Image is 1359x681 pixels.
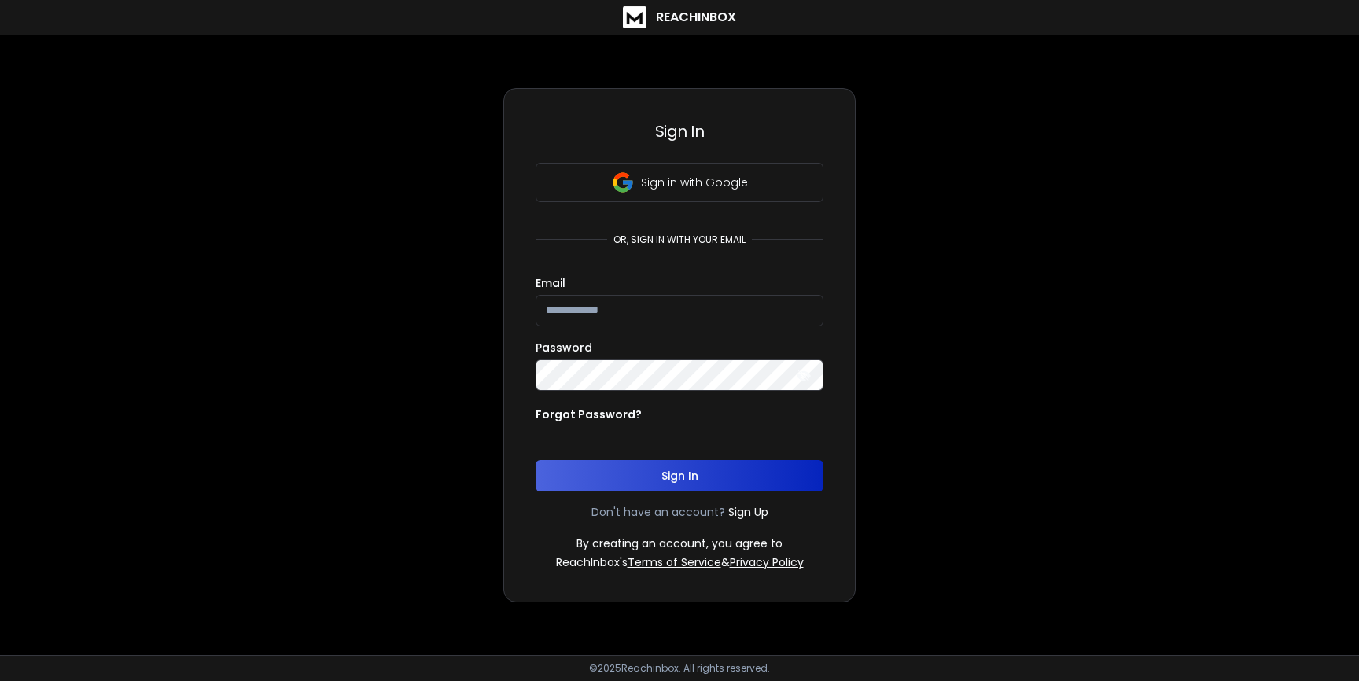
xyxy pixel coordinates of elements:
a: Terms of Service [628,554,721,570]
p: or, sign in with your email [607,234,752,246]
label: Email [536,278,565,289]
p: Don't have an account? [591,504,725,520]
p: © 2025 Reachinbox. All rights reserved. [589,662,770,675]
button: Sign in with Google [536,163,823,202]
h1: ReachInbox [656,8,736,27]
a: Privacy Policy [730,554,804,570]
label: Password [536,342,592,353]
p: Forgot Password? [536,407,642,422]
img: logo [623,6,646,28]
p: Sign in with Google [641,175,748,190]
button: Sign In [536,460,823,491]
a: ReachInbox [623,6,736,28]
h3: Sign In [536,120,823,142]
p: By creating an account, you agree to [576,536,783,551]
p: ReachInbox's & [556,554,804,570]
a: Sign Up [728,504,768,520]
